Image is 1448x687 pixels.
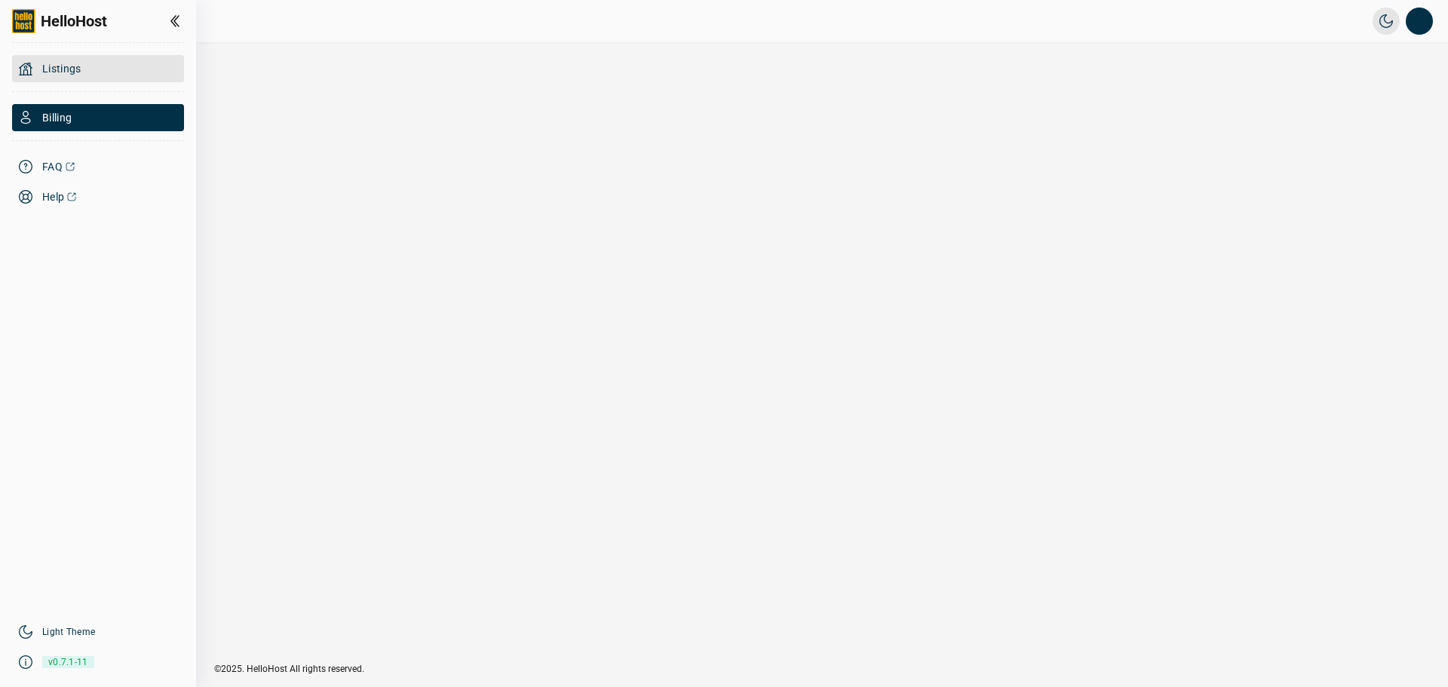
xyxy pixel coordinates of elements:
span: Help [42,189,64,204]
div: ©2025. HelloHost All rights reserved. [196,663,1448,687]
span: v0.7.1-11 [42,651,94,673]
img: logo-full.png [12,9,36,33]
a: Light Theme [42,626,95,638]
span: Billing [42,110,72,125]
a: FAQ [12,153,184,180]
span: HelloHost [41,11,107,32]
a: HelloHost [12,9,107,33]
a: Help [12,183,184,210]
span: FAQ [42,159,63,174]
span: Listings [42,61,81,76]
